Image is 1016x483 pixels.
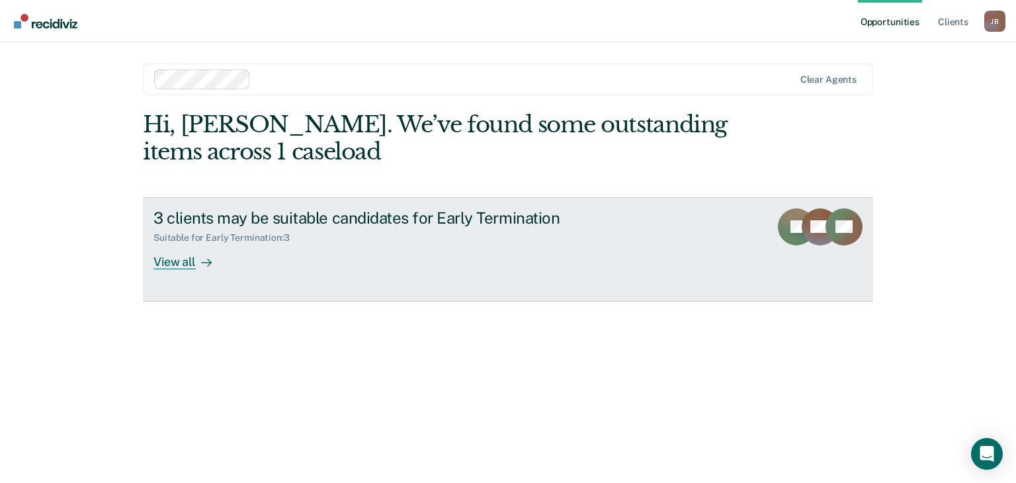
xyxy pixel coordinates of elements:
img: Recidiviz [14,14,77,28]
div: Suitable for Early Termination : 3 [153,232,300,243]
div: Open Intercom Messenger [971,438,1003,470]
div: Hi, [PERSON_NAME]. We’ve found some outstanding items across 1 caseload [143,111,727,165]
div: 3 clients may be suitable candidates for Early Termination [153,208,618,228]
button: Profile dropdown button [984,11,1005,32]
div: Clear agents [800,74,857,85]
a: 3 clients may be suitable candidates for Early TerminationSuitable for Early Termination:3View all [143,197,873,302]
div: View all [153,243,228,269]
div: J B [984,11,1005,32]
